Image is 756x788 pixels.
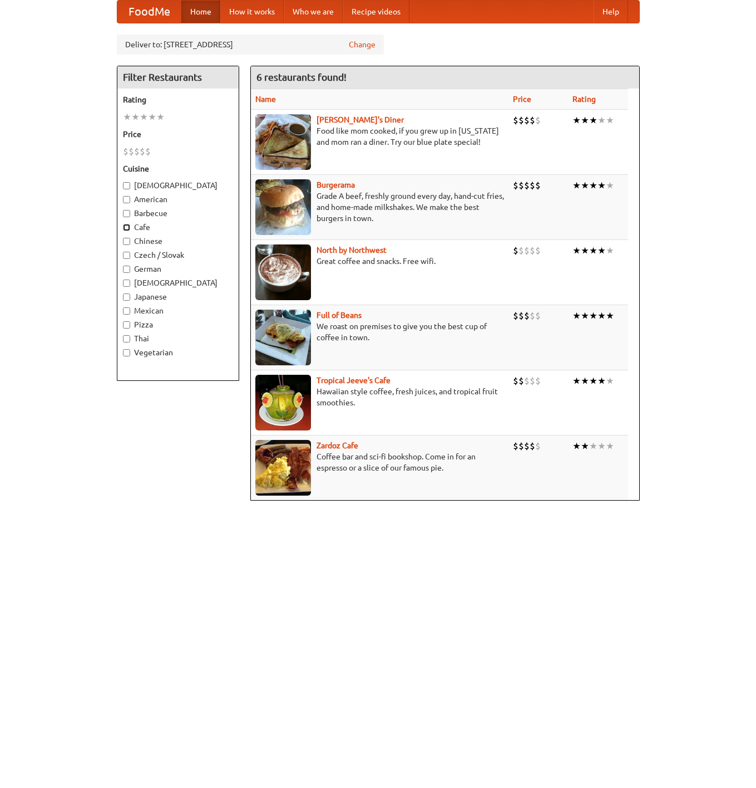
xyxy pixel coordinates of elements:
[140,111,148,123] li: ★
[317,115,404,124] a: [PERSON_NAME]'s Diner
[123,94,233,105] h5: Rating
[123,182,130,189] input: [DEMOGRAPHIC_DATA]
[123,222,233,233] label: Cafe
[145,145,151,158] li: $
[581,244,589,257] li: ★
[572,310,581,322] li: ★
[597,440,606,452] li: ★
[589,310,597,322] li: ★
[513,244,518,257] li: $
[317,441,358,450] a: Zardoz Cafe
[123,180,233,191] label: [DEMOGRAPHIC_DATA]
[589,179,597,192] li: ★
[606,244,614,257] li: ★
[518,375,524,387] li: $
[518,440,524,452] li: $
[317,311,362,320] a: Full of Beans
[123,196,130,203] input: American
[123,263,233,275] label: German
[535,440,541,452] li: $
[123,252,130,259] input: Czech / Slovak
[284,1,343,23] a: Who we are
[140,145,145,158] li: $
[317,180,355,189] a: Burgerama
[255,256,504,267] p: Great coffee and snacks. Free wifi.
[123,335,130,342] input: Thai
[255,125,504,148] p: Food like mom cooked, if you grew up in [US_STATE] and mom ran a diner. Try our blue plate special!
[589,375,597,387] li: ★
[524,440,530,452] li: $
[524,179,530,192] li: $
[123,347,233,358] label: Vegetarian
[606,310,614,322] li: ★
[530,375,535,387] li: $
[581,114,589,126] li: ★
[606,114,614,126] li: ★
[123,291,233,302] label: Japanese
[513,310,518,322] li: $
[123,307,130,315] input: Mexican
[530,440,535,452] li: $
[123,333,233,344] label: Thai
[513,179,518,192] li: $
[117,1,181,23] a: FoodMe
[530,244,535,257] li: $
[123,145,129,158] li: $
[535,179,541,192] li: $
[317,376,391,385] a: Tropical Jeeve's Cafe
[606,375,614,387] li: ★
[530,310,535,322] li: $
[524,310,530,322] li: $
[123,210,130,217] input: Barbecue
[535,114,541,126] li: $
[123,163,233,174] h5: Cuisine
[123,277,233,288] label: [DEMOGRAPHIC_DATA]
[572,95,596,104] a: Rating
[518,114,524,126] li: $
[589,244,597,257] li: ★
[123,111,131,123] li: ★
[129,145,134,158] li: $
[255,190,504,224] p: Grade A beef, freshly ground every day, hand-cut fries, and home-made milkshakes. We make the bes...
[524,114,530,126] li: $
[148,111,156,123] li: ★
[589,440,597,452] li: ★
[255,310,311,365] img: beans.jpg
[255,95,276,104] a: Name
[581,310,589,322] li: ★
[256,72,347,82] ng-pluralize: 6 restaurants found!
[572,244,581,257] li: ★
[524,244,530,257] li: $
[513,114,518,126] li: $
[597,179,606,192] li: ★
[518,179,524,192] li: $
[255,386,504,408] p: Hawaiian style coffee, fresh juices, and tropical fruit smoothies.
[220,1,284,23] a: How it works
[572,375,581,387] li: ★
[117,35,384,55] div: Deliver to: [STREET_ADDRESS]
[535,310,541,322] li: $
[255,451,504,473] p: Coffee bar and sci-fi bookshop. Come in for an espresso or a slice of our famous pie.
[131,111,140,123] li: ★
[123,194,233,205] label: American
[597,114,606,126] li: ★
[255,375,311,430] img: jeeves.jpg
[123,238,130,245] input: Chinese
[255,244,311,300] img: north.jpg
[317,246,387,254] b: North by Northwest
[518,310,524,322] li: $
[123,349,130,356] input: Vegetarian
[123,266,130,273] input: German
[123,319,233,330] label: Pizza
[123,236,233,247] label: Chinese
[581,440,589,452] li: ★
[530,179,535,192] li: $
[530,114,535,126] li: $
[581,179,589,192] li: ★
[572,440,581,452] li: ★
